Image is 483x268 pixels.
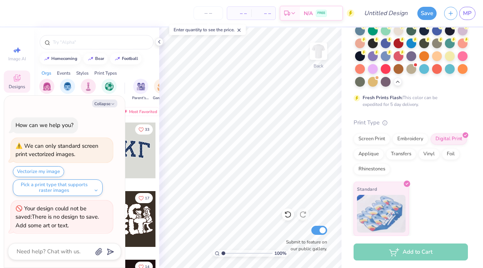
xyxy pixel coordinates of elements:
span: 17 [145,196,149,200]
div: Screen Print [354,133,390,145]
button: filter button [102,79,117,101]
img: Sorority Image [43,82,51,91]
img: Parent's Weekend Image [137,82,145,91]
div: Your design could not be saved: There is no design to save. Add some art or text. [15,204,108,230]
span: MP [463,9,472,18]
img: Club Image [84,82,92,91]
div: Vinyl [418,149,440,160]
button: Like [135,193,153,203]
input: Try "Alpha" [52,38,149,46]
input: – – [194,6,223,20]
button: homecoming [40,53,81,64]
button: Like [135,124,153,135]
div: This color can be expedited for 5 day delivery. [363,94,455,108]
button: filter button [132,79,149,101]
button: Vectorize my image [13,166,64,177]
img: trend_line.gif [44,57,50,61]
label: Submit to feature on our public gallery. [282,239,327,252]
img: trend_line.gif [88,57,94,61]
div: football [122,57,138,61]
div: filter for Game Day [153,79,170,101]
div: Enter quantity to see the price. [169,25,246,35]
button: filter button [59,79,76,101]
span: Image AI [8,56,26,62]
div: How can we help you? [15,121,74,129]
div: filter for Fraternity [59,79,76,101]
span: Standard [357,185,377,193]
div: Back [314,63,323,69]
div: filter for Sports [102,79,117,101]
div: Styles [76,70,89,77]
span: – – [232,9,247,17]
img: Back [311,44,326,59]
img: trend_line.gif [114,57,120,61]
img: Standard [357,195,406,233]
div: Print Types [94,70,117,77]
div: Print Type [354,118,468,127]
span: Game Day [153,95,170,101]
div: homecoming [51,57,77,61]
button: Collapse [92,100,117,107]
button: football [110,53,142,64]
div: Orgs [42,70,51,77]
button: filter button [81,79,96,101]
span: 100 % [274,250,286,257]
a: MP [459,7,475,20]
span: N/A [304,9,313,17]
img: Sports Image [105,82,114,91]
button: filter button [39,79,54,101]
span: 33 [145,128,149,132]
div: We can only standard screen print vectorized images. [15,142,98,158]
span: FREE [317,11,325,16]
button: filter button [153,79,170,101]
div: Foil [442,149,460,160]
div: bear [95,57,104,61]
img: Fraternity Image [63,82,72,91]
button: Save [417,7,437,20]
button: Pick a print type that supports raster images [13,179,103,196]
div: filter for Parent's Weekend [132,79,149,101]
div: Most Favorited [118,107,161,116]
div: Transfers [386,149,416,160]
div: Digital Print [431,133,467,145]
strong: Fresh Prints Flash: [363,95,403,101]
span: Parent's Weekend [132,95,149,101]
div: Events [57,70,71,77]
span: Designs [9,84,25,90]
span: – – [256,9,271,17]
img: Game Day Image [157,82,166,91]
div: Rhinestones [354,164,390,175]
input: Untitled Design [358,6,414,21]
button: bear [83,53,108,64]
div: filter for Club [81,79,96,101]
div: filter for Sorority [39,79,54,101]
div: Applique [354,149,384,160]
div: Embroidery [392,133,428,145]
